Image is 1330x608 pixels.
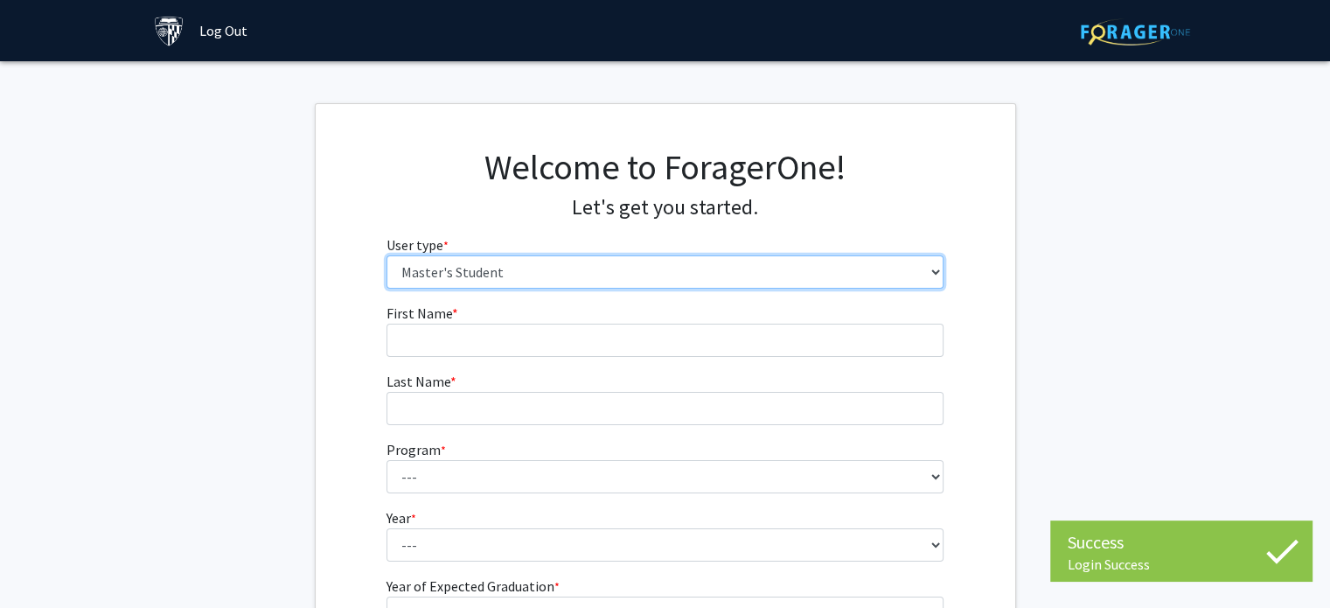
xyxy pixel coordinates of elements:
[386,576,560,597] label: Year of Expected Graduation
[13,529,74,595] iframe: Chat
[386,304,452,322] span: First Name
[386,195,944,220] h4: Let's get you started.
[386,439,446,460] label: Program
[1081,18,1190,45] img: ForagerOne Logo
[386,507,416,528] label: Year
[386,373,450,390] span: Last Name
[386,146,944,188] h1: Welcome to ForagerOne!
[1068,556,1295,573] div: Login Success
[1068,529,1295,556] div: Success
[154,16,185,46] img: Johns Hopkins University Logo
[386,234,449,255] label: User type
